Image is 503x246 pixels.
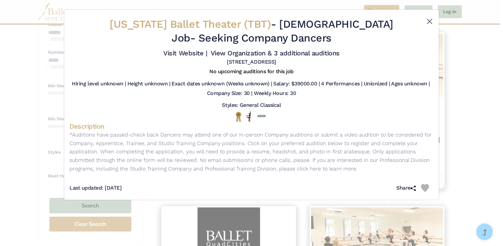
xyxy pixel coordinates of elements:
[246,111,251,122] img: All
[110,18,271,30] span: [US_STATE] Ballet Theater (TBT)
[421,184,429,192] img: Heart
[69,185,121,192] h5: Last updated: [DATE]
[172,18,393,44] span: [DEMOGRAPHIC_DATA] Job
[211,49,340,57] a: View Organization & 3 additional auditions
[72,80,126,87] h5: Hiring level unknown |
[254,90,296,97] h5: Weekly Hours: 30
[163,49,207,57] a: Visit Website |
[227,59,276,66] h5: [STREET_ADDRESS]
[222,102,281,109] h5: Styles: General Classical
[257,114,266,118] img: Union
[69,122,434,131] h4: Description
[127,80,170,87] h5: Height unknown |
[69,131,434,173] p: *Auditions have passed-check back Dancers may attend one of our in-person Company auditions or su...
[207,90,252,97] h5: Company Size: 30 |
[172,80,272,87] h5: Exact dates unknown (Weeks unknown) |
[391,80,430,87] h5: Ages unknown |
[209,68,294,75] h5: No upcoming auditions for this job
[234,111,243,122] img: National
[364,80,390,87] h5: Unionized |
[396,185,421,192] h5: Share
[273,80,320,87] h5: Salary: $39000.00 |
[321,80,362,87] h5: 4 Performances |
[100,17,403,45] h2: - - Seeking Company Dancers
[426,17,434,25] button: Close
